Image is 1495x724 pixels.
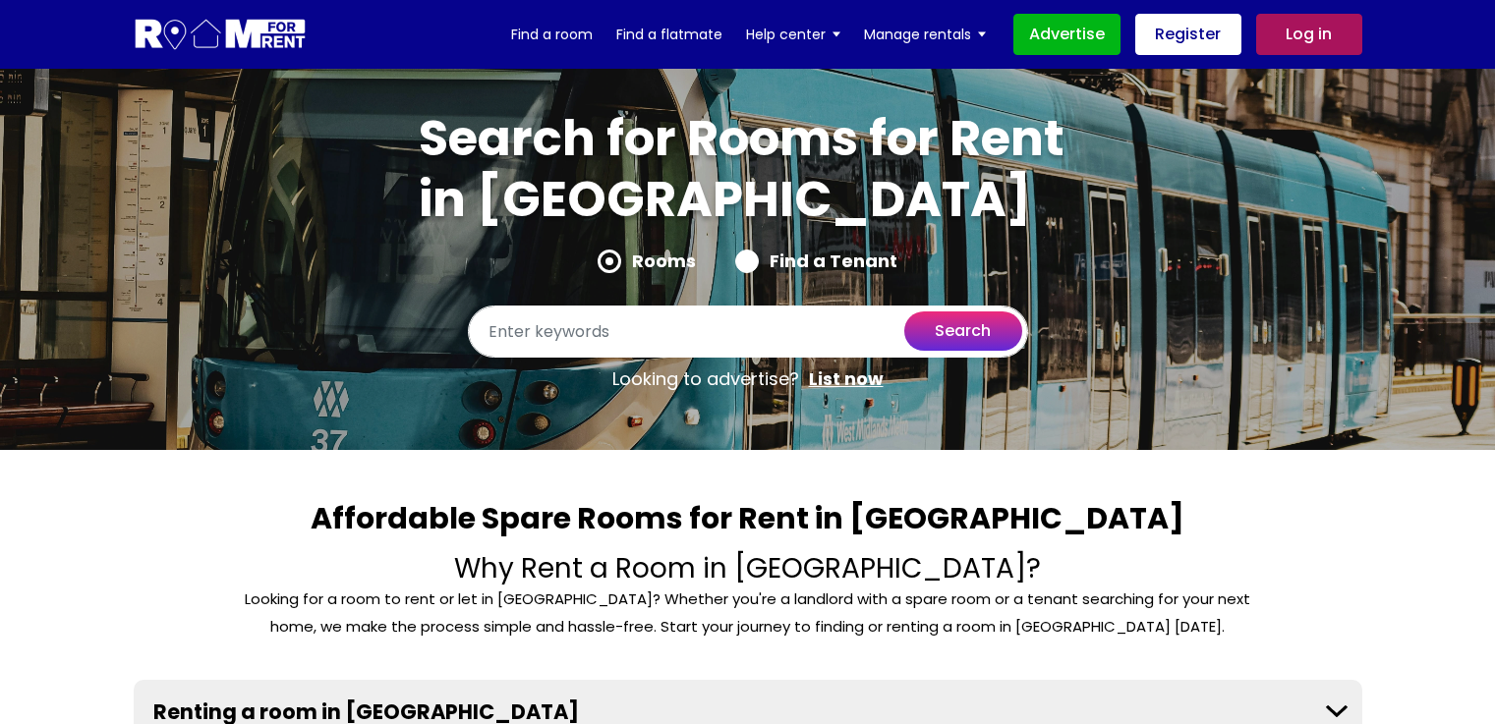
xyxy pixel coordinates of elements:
[809,367,884,391] a: List now
[598,250,696,273] label: Rooms
[735,250,897,273] label: Find a Tenant
[904,311,1022,351] button: search
[245,552,1251,585] h3: Why Rent a Room in [GEOGRAPHIC_DATA]?
[864,20,986,49] a: Manage rentals
[134,17,308,53] img: Logo for Room for Rent, featuring a welcoming design with a house icon and modern typography
[1135,14,1241,55] a: Register
[468,358,1028,401] p: Looking to advertise?
[245,499,1251,552] h2: Affordable Spare Rooms for Rent in [GEOGRAPHIC_DATA]
[419,103,1064,234] b: Search for Rooms for Rent in [GEOGRAPHIC_DATA]
[468,306,1028,358] input: Enter keywords
[746,20,840,49] a: Help center
[1013,14,1121,55] a: Advertise
[1256,14,1362,55] a: Log in
[616,20,722,49] a: Find a flatmate
[245,585,1251,640] p: Looking for a room to rent or let in [GEOGRAPHIC_DATA]? Whether you're a landlord with a spare ro...
[511,20,593,49] a: Find a room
